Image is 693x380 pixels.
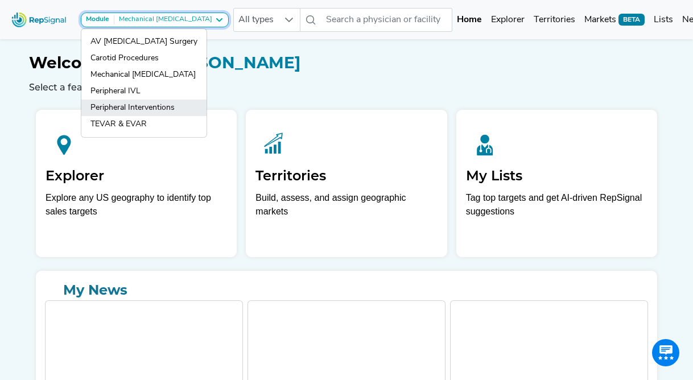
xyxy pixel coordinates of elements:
[46,168,227,184] h2: Explorer
[618,14,645,25] span: BETA
[81,100,207,116] a: Peripheral Interventions
[81,83,207,100] a: Peripheral IVL
[486,9,529,31] a: Explorer
[81,50,207,67] a: Carotid Procedures
[255,168,437,184] h2: Territories
[321,8,452,32] input: Search a physician or facility
[649,9,678,31] a: Lists
[29,53,664,73] h1: [PERSON_NAME]
[466,168,647,184] h2: My Lists
[81,116,207,133] a: TEVAR & EVAR
[36,110,237,257] a: ExplorerExplore any US geography to identify top sales targets
[246,110,447,257] a: TerritoriesBuild, assess, and assign geographic markets
[46,191,227,218] div: Explore any US geography to identify top sales targets
[114,15,212,24] div: Mechanical [MEDICAL_DATA]
[529,9,580,31] a: Territories
[29,82,664,93] h6: Select a feature to explore RepSignal
[466,191,647,225] p: Tag top targets and get AI-driven RepSignal suggestions
[81,67,207,83] a: Mechanical [MEDICAL_DATA]
[580,9,649,31] a: MarketsBETA
[234,9,278,31] span: All types
[456,110,657,257] a: My ListsTag top targets and get AI-driven RepSignal suggestions
[81,34,207,50] a: AV [MEDICAL_DATA] Surgery
[81,13,229,27] button: ModuleMechanical [MEDICAL_DATA]
[45,280,648,300] a: My News
[452,9,486,31] a: Home
[29,53,158,72] span: Welcome Back,
[255,191,437,225] p: Build, assess, and assign geographic markets
[86,16,109,23] strong: Module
